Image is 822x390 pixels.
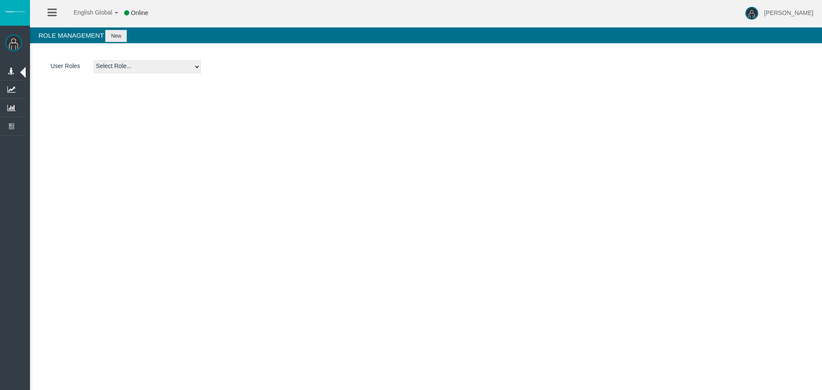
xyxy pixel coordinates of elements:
img: user-image [745,7,758,20]
button: New [105,30,127,42]
label: User Roles [39,61,92,71]
img: logo.svg [4,10,26,13]
span: Online [131,9,148,16]
span: [PERSON_NAME] [764,9,813,16]
span: English Global [63,9,112,16]
span: Role Management [39,32,104,39]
